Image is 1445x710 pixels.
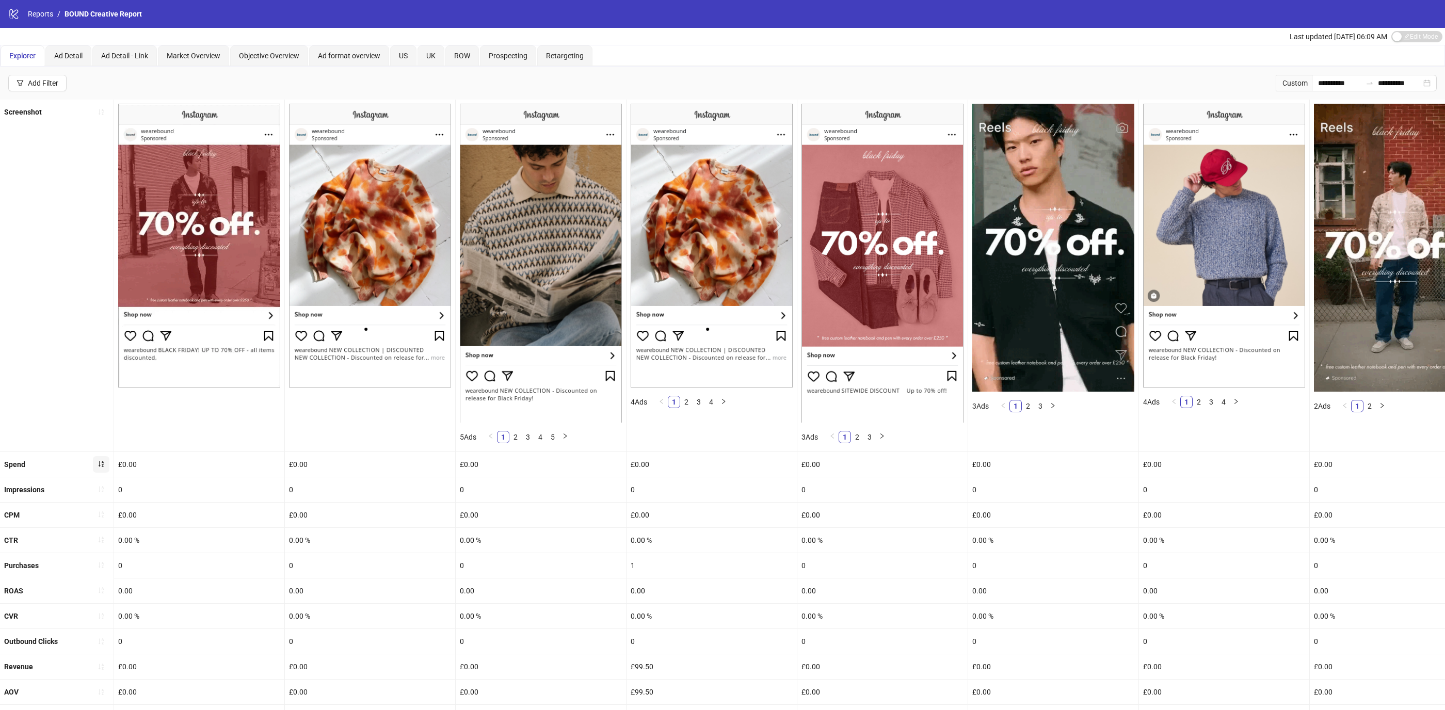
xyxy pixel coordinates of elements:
[456,680,626,704] div: £0.00
[627,553,797,578] div: 1
[4,536,18,544] b: CTR
[114,578,284,603] div: 0.00
[456,578,626,603] div: 0.00
[4,663,33,671] b: Revenue
[968,654,1138,679] div: £0.00
[797,604,968,628] div: 0.00 %
[1342,402,1348,409] span: left
[1218,396,1229,408] a: 4
[98,108,105,116] span: sort-ascending
[285,578,455,603] div: 0.00
[997,400,1009,412] li: Previous Page
[1050,402,1056,409] span: right
[1376,400,1388,412] li: Next Page
[797,452,968,477] div: £0.00
[972,402,989,410] span: 3 Ads
[1193,396,1205,408] a: 2
[1139,578,1309,603] div: 0.00
[285,629,455,654] div: 0
[681,396,692,408] a: 2
[98,511,105,518] span: sort-ascending
[797,654,968,679] div: £0.00
[547,431,558,443] a: 5
[1290,33,1387,41] span: Last updated [DATE] 06:09 AM
[1139,654,1309,679] div: £0.00
[456,452,626,477] div: £0.00
[1352,400,1363,412] a: 1
[1339,400,1351,412] li: Previous Page
[65,10,142,18] span: BOUND Creative Report
[114,604,284,628] div: 0.00 %
[426,52,436,60] span: UK
[456,654,626,679] div: £0.00
[627,654,797,679] div: £99.50
[1180,396,1193,408] li: 1
[285,680,455,704] div: £0.00
[4,637,58,646] b: Outbound Clicks
[705,396,717,408] li: 4
[1035,400,1046,412] a: 3
[839,431,850,443] a: 1
[797,629,968,654] div: 0
[98,688,105,696] span: sort-ascending
[1139,553,1309,578] div: 0
[968,578,1138,603] div: 0.00
[559,431,571,443] button: right
[1139,477,1309,502] div: 0
[118,104,280,388] img: Screenshot 120213637708540173
[997,400,1009,412] button: left
[693,396,704,408] a: 3
[1139,503,1309,527] div: £0.00
[546,52,584,60] span: Retargeting
[801,104,964,422] img: Screenshot 120213657214010173
[4,561,39,570] b: Purchases
[285,604,455,628] div: 0.00 %
[28,79,58,87] div: Add Filter
[797,553,968,578] div: 0
[797,578,968,603] div: 0.00
[968,503,1138,527] div: £0.00
[489,52,527,60] span: Prospecting
[285,654,455,679] div: £0.00
[562,433,568,439] span: right
[460,104,622,422] img: Screenshot 120213637309270173
[98,561,105,569] span: sort-ascending
[4,460,25,469] b: Spend
[1000,402,1006,409] span: left
[627,578,797,603] div: 0.00
[864,431,875,443] a: 3
[968,452,1138,477] div: £0.00
[1366,79,1374,87] span: to
[559,431,571,443] li: Next Page
[9,52,36,60] span: Explorer
[1376,400,1388,412] button: right
[98,638,105,645] span: sort-ascending
[114,503,284,527] div: £0.00
[101,52,148,60] span: Ad Detail - Link
[1143,104,1305,388] img: Screenshot 120213637309760173
[1171,398,1177,405] span: left
[285,528,455,553] div: 0.00 %
[1047,400,1059,412] button: right
[968,553,1138,578] div: 0
[497,431,509,443] a: 1
[968,477,1138,502] div: 0
[627,629,797,654] div: 0
[98,612,105,620] span: sort-ascending
[627,604,797,628] div: 0.00 %
[114,452,284,477] div: £0.00
[631,398,647,406] span: 4 Ads
[680,396,693,408] li: 2
[1205,396,1217,408] li: 3
[1139,452,1309,477] div: £0.00
[655,396,668,408] li: Previous Page
[4,108,42,116] b: Screenshot
[114,553,284,578] div: 0
[488,433,494,439] span: left
[1168,396,1180,408] button: left
[98,486,105,493] span: sort-ascending
[797,528,968,553] div: 0.00 %
[399,52,408,60] span: US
